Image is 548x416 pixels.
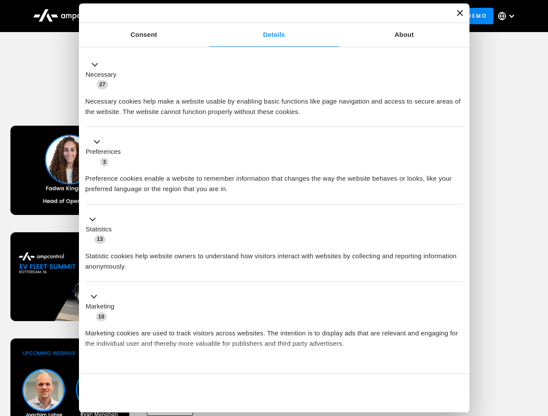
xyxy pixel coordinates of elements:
button: Preferences (3) [85,137,126,167]
button: Marketing (10) [85,292,120,322]
a: Consent [79,23,209,47]
span: 2 [143,370,151,379]
span: 27 [97,80,108,89]
button: Okay [338,380,463,406]
label: Statistics [86,224,112,234]
button: Close banner [457,10,463,16]
label: Marketing [86,302,115,312]
label: Necessary [86,70,117,80]
a: Details [209,23,339,47]
div: Necessary cookies help make a website usable by enabling basic functions like page navigation and... [85,90,463,117]
div: Marketing cookies are used to track visitors across websites. The intention is to display ads tha... [85,322,463,349]
span: 13 [95,235,106,244]
button: Unclassified (2) [85,369,157,380]
button: Statistics (13) [85,214,117,244]
button: Necessary (27) [85,59,122,90]
span: 10 [96,312,107,321]
a: About [339,23,469,47]
div: Statistic cookies help website owners to understand how visitors interact with websites by collec... [85,244,463,272]
label: Preferences [86,147,121,157]
div: Preference cookies enable a website to remember information that changes the way the website beha... [85,167,463,194]
h1: Upcoming Webinars [10,88,538,108]
span: 3 [100,158,108,166]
